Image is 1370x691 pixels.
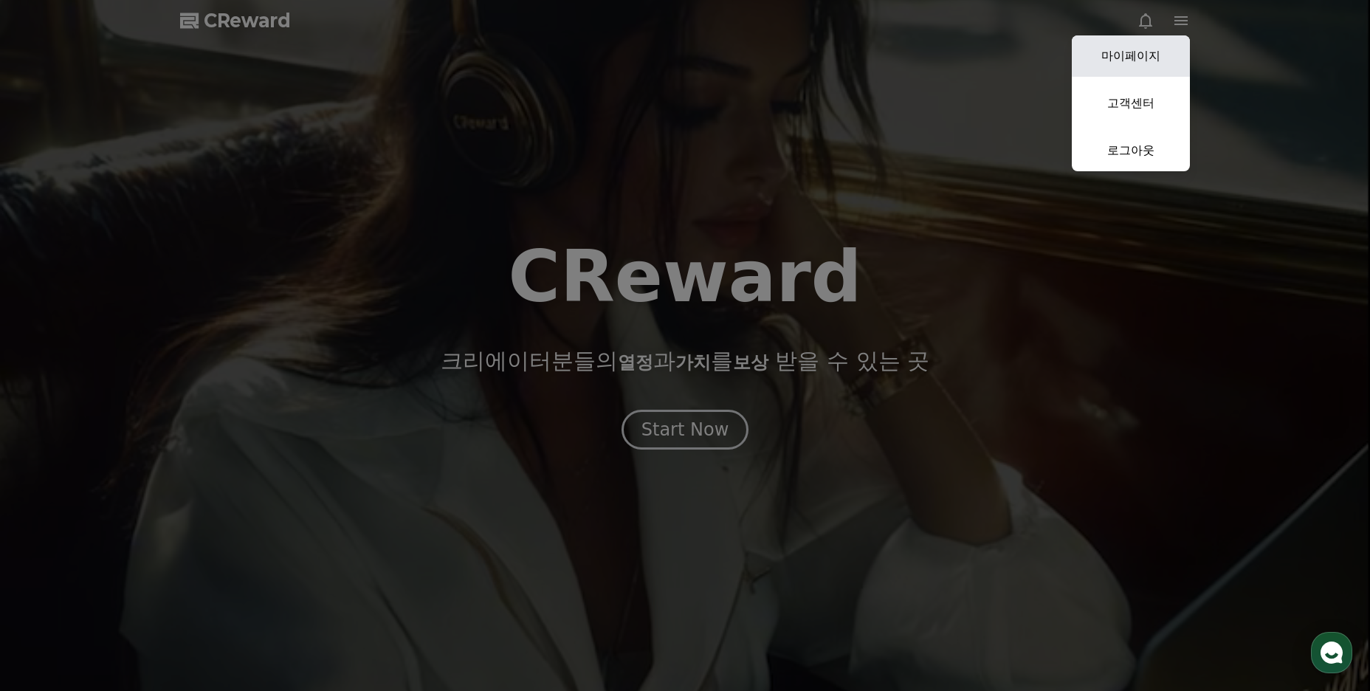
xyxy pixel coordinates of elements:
span: 대화 [135,491,153,503]
a: 대화 [97,468,190,505]
a: 고객센터 [1072,83,1190,124]
span: 홈 [47,490,55,502]
a: 홈 [4,468,97,505]
a: 설정 [190,468,283,505]
button: 마이페이지 고객센터 로그아웃 [1072,35,1190,171]
a: 로그아웃 [1072,130,1190,171]
a: 마이페이지 [1072,35,1190,77]
span: 설정 [228,490,246,502]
